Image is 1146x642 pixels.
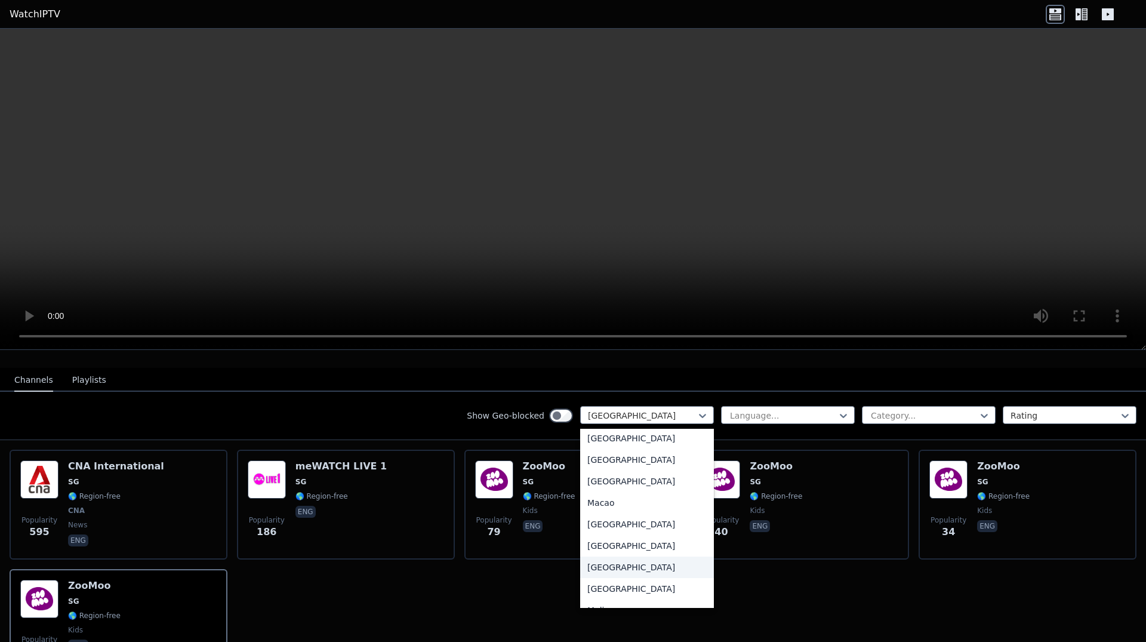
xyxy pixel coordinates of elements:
div: [GEOGRAPHIC_DATA] [580,535,714,557]
img: ZooMoo [929,460,968,499]
span: kids [750,506,765,515]
span: 🌎 Region-free [68,492,121,501]
span: 186 [257,525,276,539]
p: eng [523,520,543,532]
p: eng [295,506,316,518]
h6: ZooMoo [750,460,802,472]
h6: ZooMoo [523,460,575,472]
span: SG [295,477,307,487]
img: ZooMoo [475,460,513,499]
div: Mali [580,600,714,621]
span: Popularity [931,515,966,525]
span: news [68,520,87,530]
span: kids [523,506,538,515]
span: SG [523,477,534,487]
span: SG [750,477,761,487]
h6: ZooMoo [977,460,1030,472]
span: 🌎 Region-free [977,492,1030,501]
h6: CNA International [68,460,164,472]
img: ZooMoo [20,580,58,618]
span: Popularity [476,515,512,525]
p: eng [750,520,770,532]
span: 40 [714,525,728,539]
div: [GEOGRAPHIC_DATA] [580,471,714,492]
img: CNA International [20,460,58,499]
a: WatchIPTV [10,7,60,21]
div: [GEOGRAPHIC_DATA] [580,514,714,535]
span: 79 [487,525,500,539]
img: ZooMoo [702,460,740,499]
span: 🌎 Region-free [295,492,348,501]
span: SG [977,477,988,487]
span: 🌎 Region-free [68,611,121,621]
span: Popularity [249,515,285,525]
span: Popularity [21,515,57,525]
p: eng [68,535,88,546]
span: 🌎 Region-free [750,492,802,501]
span: SG [68,597,79,606]
button: Channels [14,369,53,392]
span: Popularity [703,515,739,525]
button: Playlists [72,369,106,392]
div: [GEOGRAPHIC_DATA] [580,428,714,449]
span: SG [68,477,79,487]
div: [GEOGRAPHIC_DATA] [580,557,714,578]
h6: meWATCH LIVE 1 [295,460,387,472]
span: CNA [68,506,85,515]
div: [GEOGRAPHIC_DATA] [580,449,714,471]
div: [GEOGRAPHIC_DATA] [580,578,714,600]
p: eng [977,520,997,532]
span: kids [977,506,992,515]
div: Macao [580,492,714,514]
label: Show Geo-blocked [467,410,544,422]
img: meWATCH LIVE 1 [248,460,286,499]
span: 34 [942,525,955,539]
span: kids [68,625,83,635]
span: 595 [29,525,49,539]
span: 🌎 Region-free [523,492,575,501]
h6: ZooMoo [68,580,121,592]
